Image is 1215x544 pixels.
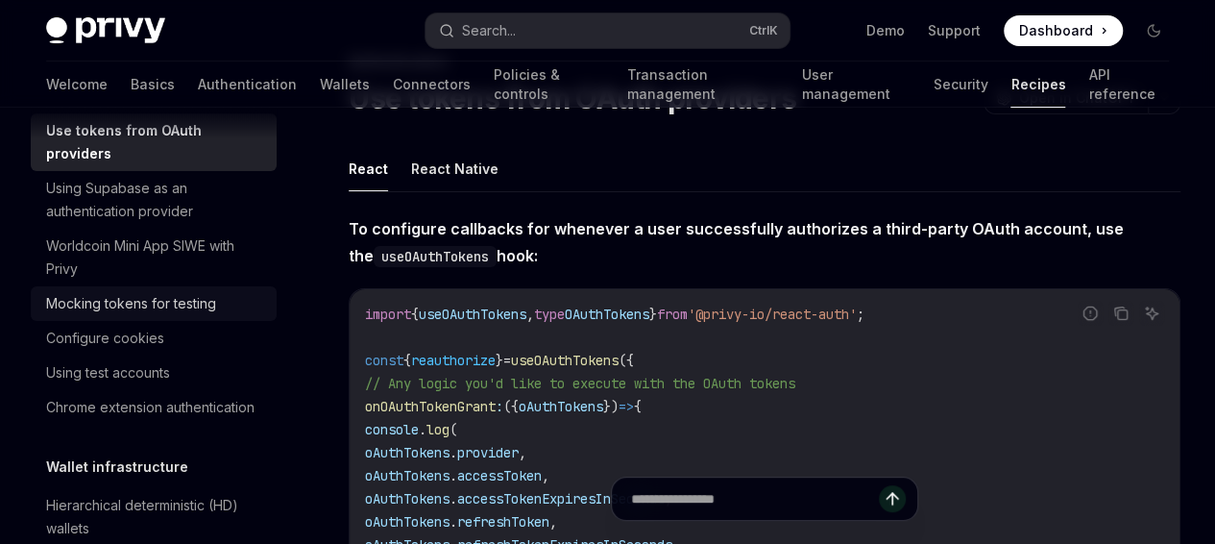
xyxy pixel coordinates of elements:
[1019,21,1093,40] span: Dashboard
[879,485,906,512] button: Send message
[46,396,255,419] div: Chrome extension authentication
[403,352,411,369] span: {
[1138,15,1169,46] button: Toggle dark mode
[526,306,534,323] span: ,
[31,390,277,425] a: Chrome extension authentication
[534,306,565,323] span: type
[365,467,450,484] span: oAuthTokens
[1108,301,1133,326] button: Copy the contents from the code block
[1139,301,1164,326] button: Ask AI
[31,113,277,171] a: Use tokens from OAuth providers
[496,352,503,369] span: }
[198,62,297,108] a: Authentication
[31,286,277,321] a: Mocking tokens for testing
[1004,15,1123,46] a: Dashboard
[425,13,790,48] button: Search...CtrlK
[46,177,265,223] div: Using Supabase as an authentication provider
[450,467,457,484] span: .
[46,235,265,281] div: Worldcoin Mini App SIWE with Privy
[634,398,642,415] span: {
[365,306,411,323] span: import
[933,62,987,108] a: Security
[411,146,498,191] button: React Native
[131,62,175,108] a: Basics
[749,23,778,38] span: Ctrl K
[688,306,857,323] span: '@privy-io/react-auth'
[519,398,603,415] span: oAuthTokens
[603,398,619,415] span: })
[411,306,419,323] span: {
[503,352,511,369] span: =
[457,444,519,461] span: provider
[365,444,450,461] span: oAuthTokens
[503,398,519,415] span: ({
[374,246,497,267] code: useOAuthTokens
[857,306,864,323] span: ;
[866,21,905,40] a: Demo
[349,219,1124,265] strong: To configure callbacks for whenever a user successfully authorizes a third-party OAuth account, u...
[519,444,526,461] span: ,
[349,146,388,191] button: React
[542,467,549,484] span: ,
[46,119,265,165] div: Use tokens from OAuth providers
[46,17,165,44] img: dark logo
[46,327,164,350] div: Configure cookies
[46,62,108,108] a: Welcome
[365,352,403,369] span: const
[419,306,526,323] span: useOAuthTokens
[496,398,503,415] span: :
[31,356,277,390] a: Using test accounts
[419,421,426,438] span: .
[365,421,419,438] span: console
[46,361,170,384] div: Using test accounts
[511,352,619,369] span: useOAuthTokens
[802,62,911,108] a: User management
[393,62,471,108] a: Connectors
[457,467,542,484] span: accessToken
[31,229,277,286] a: Worldcoin Mini App SIWE with Privy
[46,292,216,315] div: Mocking tokens for testing
[657,306,688,323] span: from
[1078,301,1103,326] button: Report incorrect code
[426,421,450,438] span: log
[619,352,634,369] span: ({
[31,321,277,356] a: Configure cookies
[411,352,496,369] span: reauthorize
[450,444,457,461] span: .
[320,62,370,108] a: Wallets
[626,62,778,108] a: Transaction management
[365,375,795,392] span: // Any logic you'd like to execute with the OAuth tokens
[46,456,188,479] h5: Wallet infrastructure
[1088,62,1169,108] a: API reference
[565,306,649,323] span: OAuthTokens
[619,398,634,415] span: =>
[1010,62,1065,108] a: Recipes
[365,398,496,415] span: onOAuthTokenGrant
[928,21,981,40] a: Support
[631,478,879,520] input: Ask a question...
[649,306,657,323] span: }
[46,494,265,540] div: Hierarchical deterministic (HD) wallets
[31,171,277,229] a: Using Supabase as an authentication provider
[450,421,457,438] span: (
[494,62,603,108] a: Policies & controls
[462,19,516,42] div: Search...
